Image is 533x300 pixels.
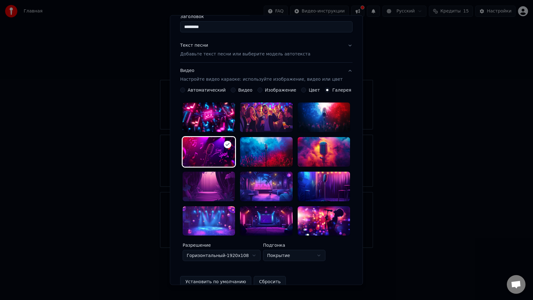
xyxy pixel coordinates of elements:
[188,88,226,92] label: Автоматический
[238,88,252,92] label: Видео
[265,88,296,92] label: Изображение
[333,88,352,92] label: Галерея
[180,63,353,88] button: ВидеоНастройте видео караоке: используйте изображение, видео или цвет
[180,37,353,62] button: Текст песниДобавьте текст песни или выберите модель автотекста
[254,276,286,287] button: Сбросить
[309,88,320,92] label: Цвет
[180,276,251,287] button: Установить по умолчанию
[180,42,208,49] div: Текст песни
[180,68,343,83] div: Видео
[180,76,343,83] p: Настройте видео караоке: используйте изображение, видео или цвет
[180,14,353,19] label: Заголовок
[180,51,310,57] p: Добавьте текст песни или выберите модель автотекста
[263,243,325,247] label: Подгонка
[180,88,353,292] div: ВидеоНастройте видео караоке: используйте изображение, видео или цвет
[183,243,261,247] label: Разрешение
